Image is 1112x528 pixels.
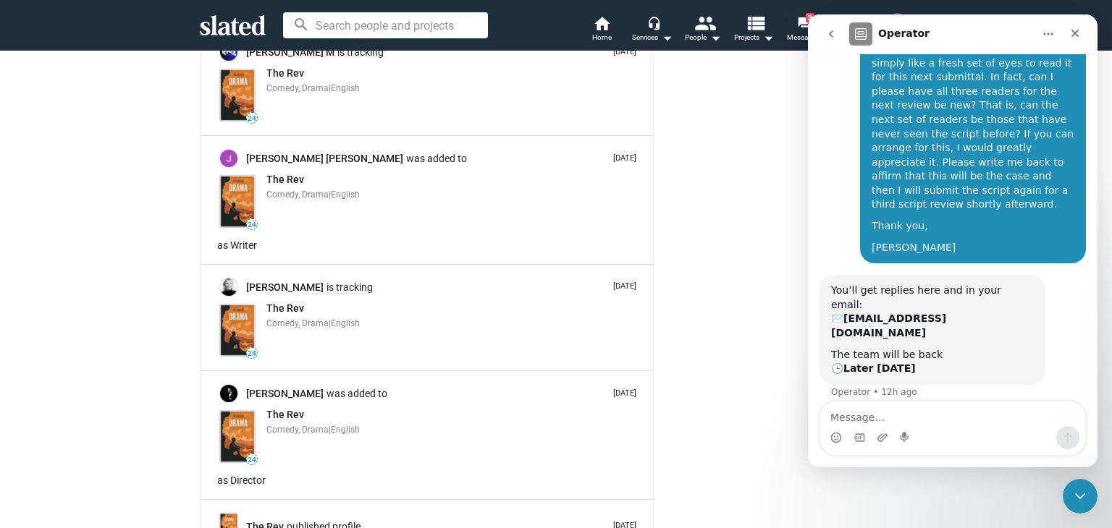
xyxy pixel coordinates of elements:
div: Operator • 12h ago [23,373,109,382]
span: The Rev [266,67,304,79]
a: The Rev [266,67,304,80]
button: Upload attachment [69,417,80,429]
b: Later [DATE] [35,348,108,359]
span: Comedy, Drama [266,425,329,435]
mat-icon: headset_mic [647,16,660,29]
span: | [329,83,331,93]
span: is tracking [337,46,387,59]
iframe: Intercom live chat [808,14,1098,467]
img: Krishna Moorthy M [220,43,237,61]
span: | [329,318,331,328]
span: English [331,190,360,200]
img: Spencer Folmar [220,385,237,402]
mat-icon: people [694,12,715,33]
img: The Rev [220,305,255,356]
span: Comedy, Drama [266,190,329,200]
span: was added to [327,387,390,401]
div: Thank you, [64,205,266,219]
span: English [331,425,360,435]
p: as Writer [217,239,636,252]
a: The Rev [217,173,258,230]
p: [DATE] [607,47,636,58]
span: English [331,83,360,93]
p: [DATE] [607,153,636,164]
a: The Rev [266,408,304,422]
iframe: Intercom live chat [1063,479,1098,514]
span: 24 [247,349,257,358]
div: Services [632,29,673,46]
button: Start recording [92,417,104,429]
span: | [329,425,331,435]
button: Send a message… [248,412,271,435]
span: | [329,190,331,200]
img: Jeffrey Michael Rose [889,13,906,30]
a: Home [576,14,627,46]
mat-icon: forum [797,16,811,30]
mat-icon: arrow_drop_down [707,29,724,46]
span: Messaging [787,29,822,46]
a: The Rev [266,173,304,187]
div: Operator says… [12,260,278,396]
span: The Rev [266,174,304,185]
mat-icon: arrow_drop_down [658,29,675,46]
mat-icon: home [593,14,610,32]
button: Gif picker [46,417,57,429]
div: People [685,29,721,46]
span: 24 [247,114,257,123]
button: Emoji picker [22,417,34,429]
mat-icon: arrow_drop_down [759,29,777,46]
span: Home [592,29,612,46]
img: The Rev [220,411,255,462]
button: Projects [728,14,779,46]
a: [PERSON_NAME] [246,387,327,401]
a: [PERSON_NAME] M [246,46,337,59]
p: [DATE] [607,388,636,399]
a: The Rev [266,302,304,315]
span: The Rev [266,409,304,420]
img: Shelly Bancroft [220,278,237,296]
p: as Director [217,474,636,487]
input: Search people and projects [283,12,488,38]
span: English [331,318,360,328]
span: 24 [247,221,257,229]
p: [DATE] [607,281,636,292]
a: The Rev [217,302,258,359]
img: The Rev [220,176,255,227]
mat-icon: view_list [745,12,766,33]
span: is tracking [327,281,376,294]
span: Projects [734,29,774,46]
img: Jeffrey Michael Rose [220,150,237,167]
a: The Rev [217,67,258,124]
button: Jeffrey Michael RoseMe [880,10,915,48]
span: 3 [806,13,814,22]
textarea: Message… [12,387,277,412]
span: Comedy, Drama [266,318,329,328]
a: [PERSON_NAME] [PERSON_NAME] [246,152,406,166]
button: People [678,14,728,46]
div: The team will be back 🕒 [23,333,226,362]
a: The Rev [217,408,258,465]
b: [EMAIL_ADDRESS][DOMAIN_NAME] [23,298,138,324]
img: The Rev [220,69,255,121]
span: was added to [406,152,470,166]
a: [PERSON_NAME] [246,281,327,294]
span: 24 [247,456,257,464]
a: 3Messaging [779,14,830,46]
button: Services [627,14,678,46]
span: The Rev [266,302,304,314]
div: [PERSON_NAME] [64,226,266,241]
span: Comedy, Drama [266,83,329,93]
div: You’ll get replies here and in your email:✉️[EMAIL_ADDRESS][DOMAIN_NAME]The team will be back🕒Lat... [12,260,237,370]
div: You’ll get replies here and in your email: ✉️ [23,269,226,325]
